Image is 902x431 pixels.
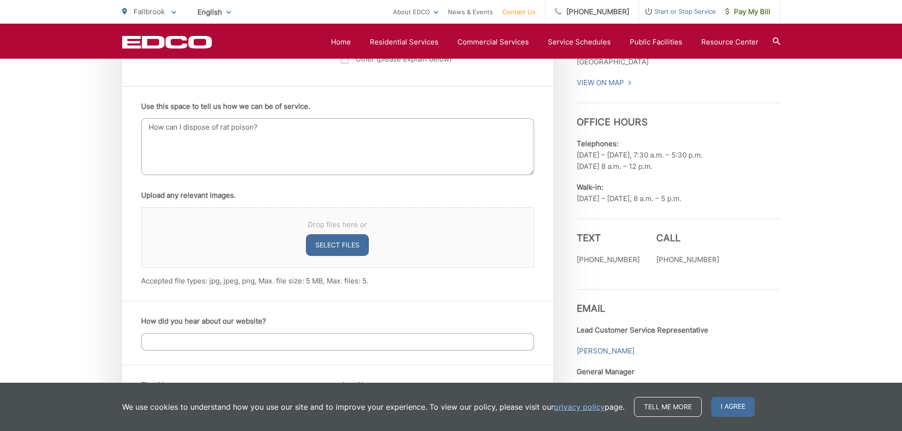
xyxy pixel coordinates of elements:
[141,276,368,285] span: Accepted file types: jpg, jpeg, png, Max. file size: 5 MB, Max. files: 5.
[577,325,708,334] strong: Lead Customer Service Representative
[448,6,493,18] a: News & Events
[153,219,522,230] span: Drop files here or
[141,381,214,389] label: First Name:
[548,36,611,48] a: Service Schedules
[577,182,780,204] p: [DATE] – [DATE], 8 a.m. – 5 p.m.
[577,367,634,376] strong: General Manager
[577,139,618,148] b: Telephones:
[134,7,165,16] span: Fallbrook
[725,6,770,18] span: Pay My Bill
[122,35,212,49] a: EDCD logo. Return to the homepage.
[701,36,759,48] a: Resource Center
[457,36,529,48] a: Commercial Services
[141,317,266,325] label: How did you hear about our website?
[393,6,438,18] a: About EDCO
[190,4,238,20] span: English
[502,6,536,18] a: Contact Us
[577,77,632,88] a: View On Map
[342,381,413,389] label: Last Name:
[634,397,702,417] a: Tell me more
[577,254,640,265] p: [PHONE_NUMBER]
[630,36,682,48] a: Public Facilities
[577,345,634,357] a: [PERSON_NAME]
[141,191,236,200] label: Upload any relevant images.
[341,53,522,65] label: Other (please explain below)
[141,102,310,111] label: Use this space to tell us how we can be of service.
[577,138,780,172] p: [DATE] – [DATE], 7:30 a.m. – 5:30 p.m. [DATE] 8 a.m. – 12 p.m.
[656,232,719,244] h3: Call
[370,36,438,48] a: Residential Services
[122,401,625,413] p: We use cookies to understand how you use our site and to improve your experience. To view our pol...
[577,183,603,192] b: Walk-in:
[306,234,369,256] button: select files, upload any relevant images.
[554,401,605,413] a: privacy policy
[331,36,351,48] a: Home
[577,103,780,128] h3: Office Hours
[711,397,755,417] span: I agree
[577,232,640,244] h3: Text
[577,289,780,314] h3: Email
[656,254,719,265] p: [PHONE_NUMBER]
